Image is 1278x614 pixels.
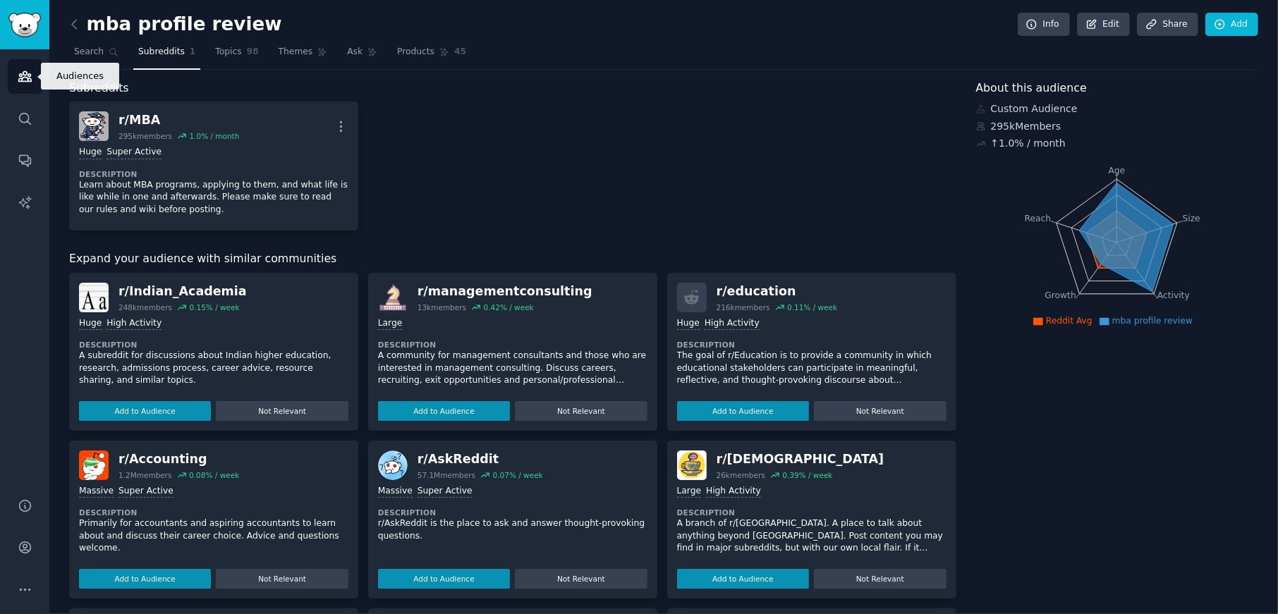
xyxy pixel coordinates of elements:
[189,302,239,312] div: 0.15 % / week
[378,485,413,498] div: Massive
[717,283,838,300] div: r/ education
[1182,213,1200,223] tspan: Size
[79,146,102,159] div: Huge
[976,102,1259,116] div: Custom Audience
[677,317,700,331] div: Huge
[79,169,348,179] dt: Description
[118,283,247,300] div: r/ Indian_Academia
[515,401,647,421] button: Not Relevant
[274,41,333,70] a: Themes
[787,302,837,312] div: 0.11 % / week
[814,569,946,589] button: Not Relevant
[189,131,239,141] div: 1.0 % / month
[378,508,647,517] dt: Description
[79,340,348,350] dt: Description
[814,401,946,421] button: Not Relevant
[677,485,701,498] div: Large
[782,470,832,480] div: 0.39 % / week
[1205,13,1258,37] a: Add
[79,350,348,387] p: A subreddit for discussions about Indian higher education, research, admissions process, career a...
[69,80,129,97] span: Subreddits
[189,470,239,480] div: 0.08 % / week
[79,111,109,141] img: MBA
[1137,13,1198,37] a: Share
[378,340,647,350] dt: Description
[378,350,647,387] p: A community for management consultants and those who are interested in management consulting. Dis...
[717,302,770,312] div: 216k members
[190,46,196,59] span: 1
[79,317,102,331] div: Huge
[1112,316,1193,326] span: mba profile review
[138,46,185,59] span: Subreddits
[79,283,109,312] img: Indian_Academia
[392,41,471,70] a: Products45
[397,46,434,59] span: Products
[1157,290,1190,300] tspan: Activity
[705,317,760,331] div: High Activity
[1046,316,1093,326] span: Reddit Avg
[215,46,241,59] span: Topics
[79,450,109,480] img: Accounting
[484,302,534,312] div: 0.42 % / week
[118,302,172,312] div: 248k members
[493,470,543,480] div: 0.07 % / week
[79,179,348,216] p: Learn about MBA programs, applying to them, and what life is like while in one and afterwards. Pl...
[418,450,543,468] div: r/ AskReddit
[991,136,1066,151] div: ↑ 1.0 % / month
[378,317,402,331] div: Large
[210,41,263,70] a: Topics98
[454,46,466,59] span: 45
[378,450,408,480] img: AskReddit
[118,131,172,141] div: 295k members
[378,283,408,312] img: managementconsulting
[216,569,348,589] button: Not Relevant
[1018,13,1070,37] a: Info
[247,46,259,59] span: 98
[79,517,348,555] p: Primarily for accountants and aspiring accountants to learn about and discuss their career choice...
[515,569,647,589] button: Not Relevant
[418,470,475,480] div: 57.1M members
[677,350,947,387] p: The goal of r/Education is to provide a community in which educational stakeholders can participa...
[79,508,348,517] dt: Description
[378,569,510,589] button: Add to Audience
[107,146,162,159] div: Super Active
[118,111,239,129] div: r/ MBA
[418,302,466,312] div: 13k members
[677,340,947,350] dt: Description
[378,517,647,542] p: r/AskReddit is the place to ask and answer thought-provoking questions.
[418,485,473,498] div: Super Active
[79,569,211,589] button: Add to Audience
[976,80,1087,97] span: About this audience
[677,569,809,589] button: Add to Audience
[1024,213,1051,223] tspan: Reach
[418,283,592,300] div: r/ managementconsulting
[74,46,104,59] span: Search
[677,401,809,421] button: Add to Audience
[378,401,510,421] button: Add to Audience
[279,46,313,59] span: Themes
[1077,13,1130,37] a: Edit
[216,401,348,421] button: Not Relevant
[79,401,211,421] button: Add to Audience
[69,250,336,268] span: Expand your audience with similar communities
[118,470,172,480] div: 1.2M members
[677,508,947,517] dt: Description
[69,102,358,231] a: MBAr/MBA295kmembers1.0% / monthHugeSuper ActiveDescriptionLearn about MBA programs, applying to t...
[347,46,363,59] span: Ask
[706,485,761,498] div: High Activity
[1045,290,1076,300] tspan: Growth
[133,41,200,70] a: Subreddits1
[8,13,41,37] img: GummySearch logo
[69,13,282,36] h2: mba profile review
[79,485,114,498] div: Massive
[118,450,239,468] div: r/ Accounting
[342,41,382,70] a: Ask
[717,450,884,468] div: r/ [DEMOGRAPHIC_DATA]
[677,450,707,480] img: malaysians
[677,517,947,555] p: A branch of r/[GEOGRAPHIC_DATA]. A place to talk about anything beyond [GEOGRAPHIC_DATA]. Post co...
[976,119,1259,134] div: 295k Members
[69,41,123,70] a: Search
[118,485,174,498] div: Super Active
[1108,166,1125,176] tspan: Age
[717,470,765,480] div: 26k members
